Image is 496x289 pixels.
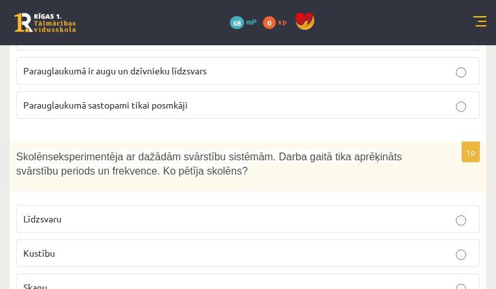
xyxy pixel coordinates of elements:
span: Parauglaukumā sastopami tikai posmkāji [23,99,188,111]
span: eksperimentēja ar dažādām svārstību sistēmām. Darba gaitā tika aprēķināts svārstību periods un fr... [16,151,402,177]
span: Skolēns [16,151,53,162]
p: 1p [462,142,480,162]
span: 68 [230,16,244,29]
input: Līdzsvaru [456,215,466,226]
input: Kustību [456,250,466,260]
span: Kustību [23,247,55,259]
a: 0 xp [263,16,293,27]
input: Parauglaukumā sastopami tikai posmkāji [456,102,466,112]
input: Parauglaukumā ir augu un dzīvnieku līdzsvars [456,67,466,78]
span: 0 [263,16,276,29]
a: Rīgas 1. Tālmācības vidusskola [14,13,76,32]
span: Līdzsvaru [23,213,62,224]
span: xp [278,16,286,27]
span: mP [246,16,256,27]
span: Parauglaukumā ir augu un dzīvnieku līdzsvars [23,65,207,76]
